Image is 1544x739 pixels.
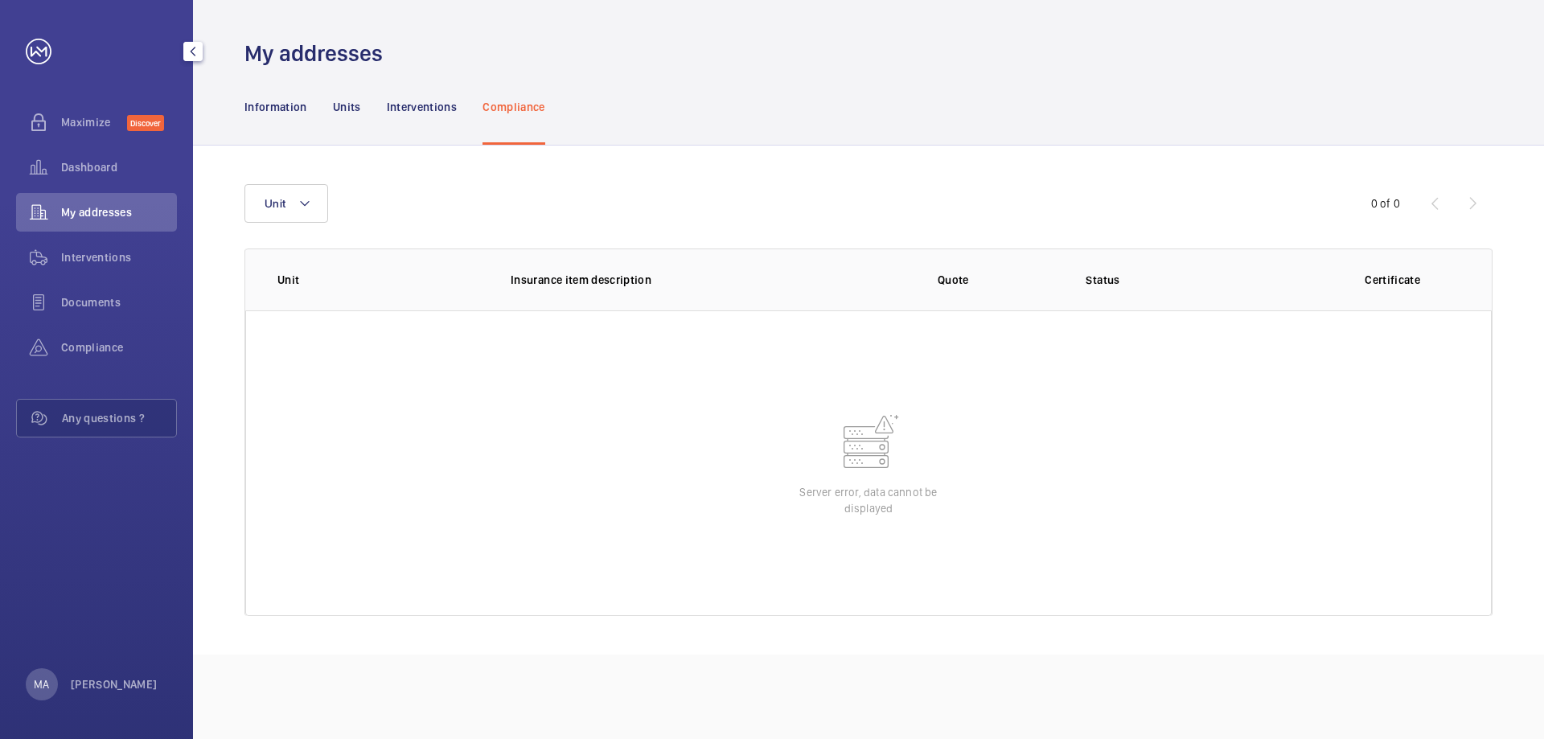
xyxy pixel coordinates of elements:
span: Discover [127,115,164,131]
span: Interventions [61,249,177,265]
h1: My addresses [244,39,383,68]
span: Dashboard [61,159,177,175]
p: Interventions [387,99,458,115]
p: Status [1086,272,1300,288]
div: 0 of 0 [1371,195,1400,211]
p: Certificate [1326,272,1460,288]
span: Unit [265,197,285,210]
p: Compliance [482,99,545,115]
p: Server error, data cannot be displayed [788,484,949,516]
p: Unit [277,272,485,288]
p: Insurance item description [511,272,820,288]
button: Unit [244,184,328,223]
p: Units [333,99,361,115]
span: Compliance [61,339,177,355]
p: MA [34,676,49,692]
span: Any questions ? [62,410,176,426]
p: Information [244,99,307,115]
p: [PERSON_NAME] [71,676,158,692]
p: Quote [938,272,969,288]
span: Documents [61,294,177,310]
span: Maximize [61,114,127,130]
span: My addresses [61,204,177,220]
